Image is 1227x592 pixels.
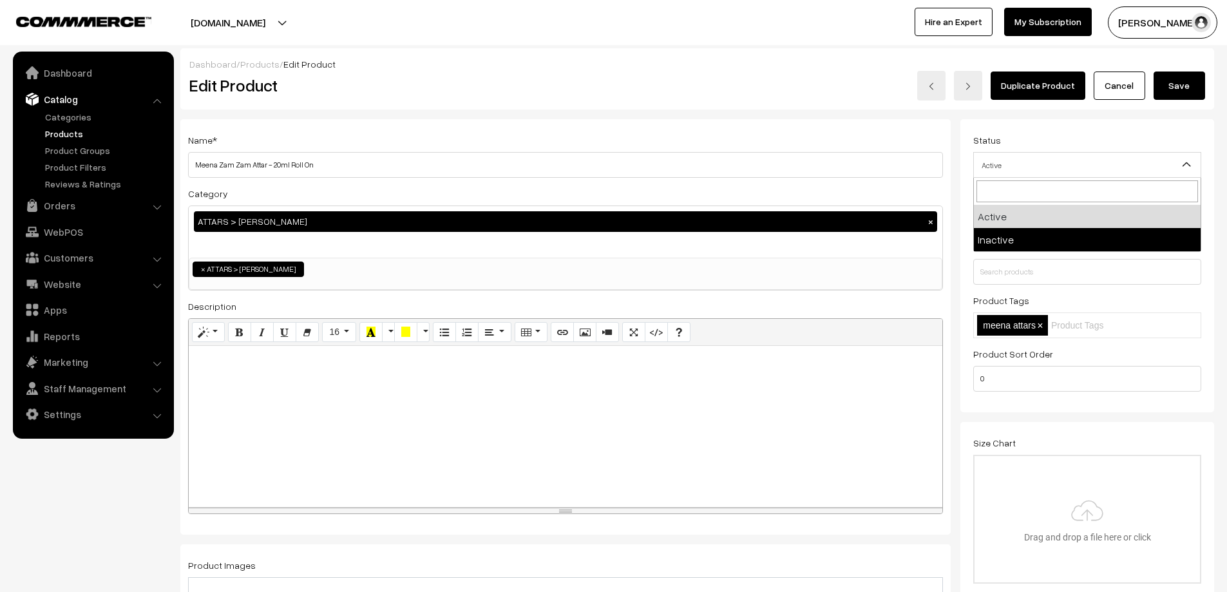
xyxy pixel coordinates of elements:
[1154,72,1205,100] button: Save
[16,61,169,84] a: Dashboard
[193,262,304,277] li: ATTARS > Meena Attars
[322,322,356,343] button: Font Size
[667,322,690,343] button: Help
[974,228,1201,251] li: Inactive
[1192,13,1211,32] img: user
[359,322,383,343] button: Recent Color
[478,322,511,343] button: Paragraph
[515,322,547,343] button: Table
[417,322,430,343] button: More Color
[596,322,619,343] button: Video
[915,8,993,36] a: Hire an Expert
[16,298,169,321] a: Apps
[251,322,274,343] button: Italic (CTRL+I)
[329,327,339,337] span: 16
[189,508,942,513] div: resize
[42,127,169,140] a: Products
[16,13,129,28] a: COMMMERCE
[192,322,225,343] button: Style
[973,294,1029,307] label: Product Tags
[240,59,280,70] a: Products
[188,559,256,572] label: Product Images
[551,322,574,343] button: Link (CTRL+K)
[974,205,1201,228] li: Active
[573,322,596,343] button: Picture
[42,110,169,124] a: Categories
[1108,6,1217,39] button: [PERSON_NAME] D
[16,325,169,348] a: Reports
[146,6,310,39] button: [DOMAIN_NAME]
[394,322,417,343] button: Background Color
[1051,319,1164,332] input: Product Tags
[1004,8,1092,36] a: My Subscription
[16,272,169,296] a: Website
[296,322,319,343] button: Remove Font Style (CTRL+\)
[42,177,169,191] a: Reviews & Ratings
[16,220,169,243] a: WebPOS
[188,187,228,200] label: Category
[1037,320,1043,331] span: ×
[1094,72,1145,100] a: Cancel
[622,322,645,343] button: Full Screen
[42,144,169,157] a: Product Groups
[189,75,602,95] h2: Edit Product
[189,57,1205,71] div: / /
[925,216,937,227] button: ×
[455,322,479,343] button: Ordered list (CTRL+SHIFT+NUM8)
[974,154,1201,177] span: Active
[983,320,1036,330] span: meena attars
[283,59,336,70] span: Edit Product
[964,82,972,90] img: right-arrow.png
[973,366,1201,392] input: Enter Number
[927,82,935,90] img: left-arrow.png
[973,259,1201,285] input: Search products
[228,322,251,343] button: Bold (CTRL+B)
[382,322,395,343] button: More Color
[16,246,169,269] a: Customers
[201,263,205,275] span: ×
[16,403,169,426] a: Settings
[16,350,169,374] a: Marketing
[991,72,1085,100] a: Duplicate Product
[188,300,236,313] label: Description
[189,59,236,70] a: Dashboard
[42,160,169,174] a: Product Filters
[973,152,1201,178] span: Active
[194,211,937,232] div: ATTARS > [PERSON_NAME]
[645,322,668,343] button: Code View
[16,17,151,26] img: COMMMERCE
[188,133,217,147] label: Name
[273,322,296,343] button: Underline (CTRL+U)
[16,194,169,217] a: Orders
[973,436,1016,450] label: Size Chart
[433,322,456,343] button: Unordered list (CTRL+SHIFT+NUM7)
[973,133,1001,147] label: Status
[16,88,169,111] a: Catalog
[188,152,943,178] input: Name
[16,377,169,400] a: Staff Management
[973,347,1053,361] label: Product Sort Order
